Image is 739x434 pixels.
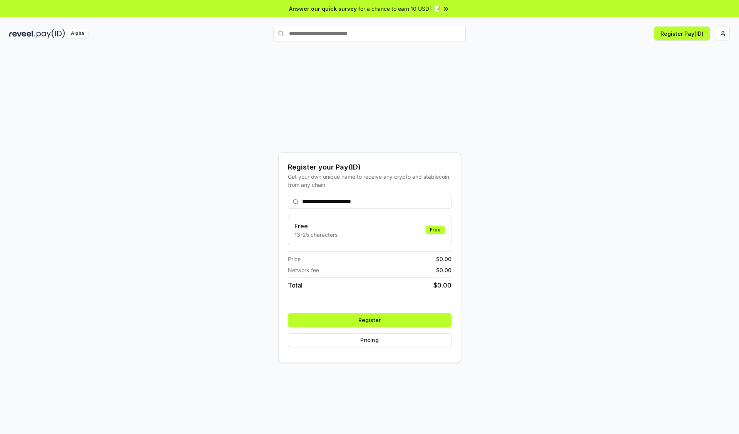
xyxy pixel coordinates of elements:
[654,27,710,40] button: Register Pay(ID)
[9,29,35,38] img: reveel_dark
[288,162,451,173] div: Register your Pay(ID)
[436,255,451,263] span: $ 0.00
[436,266,451,274] span: $ 0.00
[288,173,451,189] div: Get your own unique name to receive any crypto and stablecoin, from any chain
[433,281,451,290] span: $ 0.00
[288,281,303,290] span: Total
[288,333,451,347] button: Pricing
[288,313,451,327] button: Register
[289,5,357,13] span: Answer our quick survey
[288,266,319,274] span: Network fee
[294,231,338,239] p: 13-25 characters
[288,255,301,263] span: Price
[67,29,88,38] div: Alpha
[294,221,338,231] h3: Free
[358,5,441,13] span: for a chance to earn 10 USDT 📝
[426,226,445,234] div: Free
[37,29,65,38] img: pay_id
